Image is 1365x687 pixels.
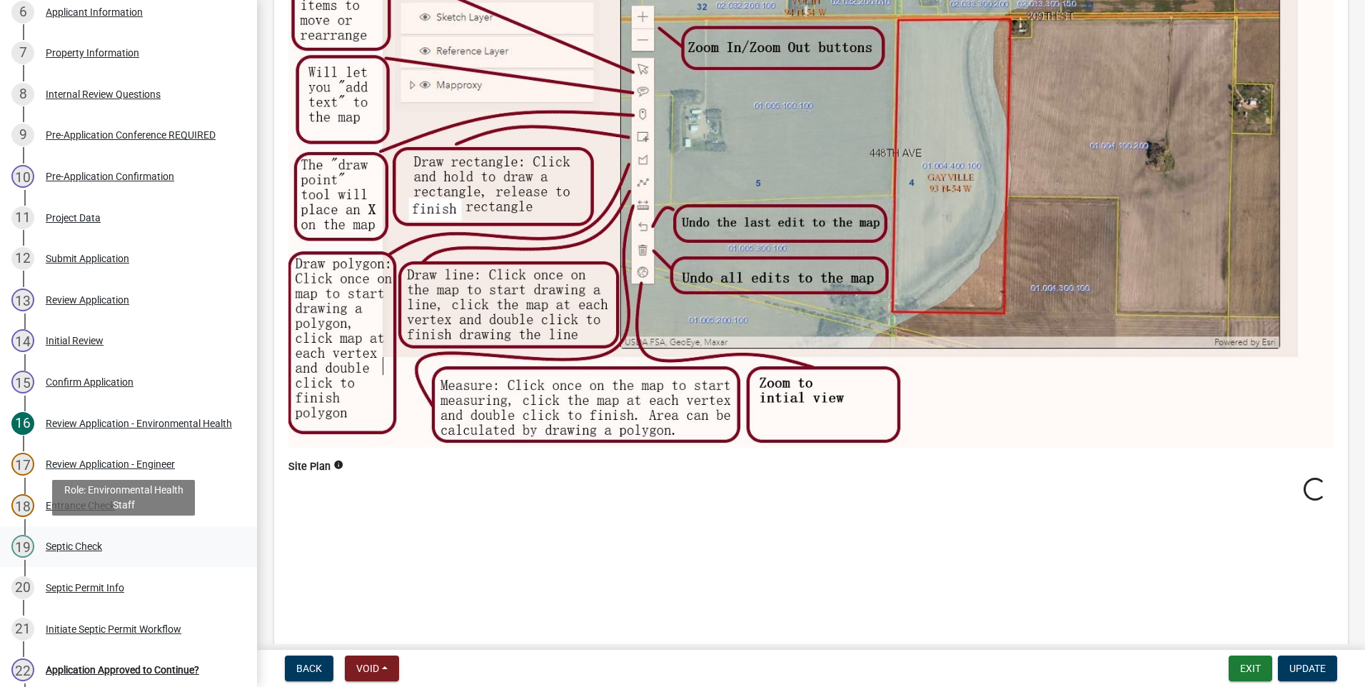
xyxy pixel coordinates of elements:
[46,295,129,305] div: Review Application
[11,247,34,270] div: 12
[11,535,34,558] div: 19
[296,663,322,674] span: Back
[46,665,199,675] div: Application Approved to Continue?
[46,89,161,99] div: Internal Review Questions
[46,213,101,223] div: Project Data
[11,412,34,435] div: 16
[46,624,181,634] div: Initiate Septic Permit Workflow
[11,165,34,188] div: 10
[345,656,399,681] button: Void
[285,656,333,681] button: Back
[1278,656,1337,681] button: Update
[11,124,34,146] div: 9
[11,289,34,311] div: 13
[1229,656,1272,681] button: Exit
[46,541,102,551] div: Septic Check
[11,1,34,24] div: 6
[11,658,34,681] div: 22
[46,7,143,17] div: Applicant Information
[11,371,34,393] div: 15
[11,618,34,641] div: 21
[11,494,34,517] div: 18
[1289,663,1326,674] span: Update
[46,48,139,58] div: Property Information
[46,418,232,428] div: Review Application - Environmental Health
[46,501,115,511] div: Entrance Check
[11,576,34,599] div: 20
[46,130,216,140] div: Pre-Application Conference REQUIRED
[46,459,175,469] div: Review Application - Engineer
[11,83,34,106] div: 8
[46,171,174,181] div: Pre-Application Confirmation
[11,329,34,352] div: 14
[46,377,134,387] div: Confirm Application
[288,462,331,472] label: Site Plan
[333,460,343,470] i: info
[46,254,129,264] div: Submit Application
[11,41,34,64] div: 7
[46,336,104,346] div: Initial Review
[11,206,34,229] div: 11
[52,480,195,516] div: Role: Environmental Health Staff
[46,583,124,593] div: Septic Permit Info
[356,663,379,674] span: Void
[11,453,34,476] div: 17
